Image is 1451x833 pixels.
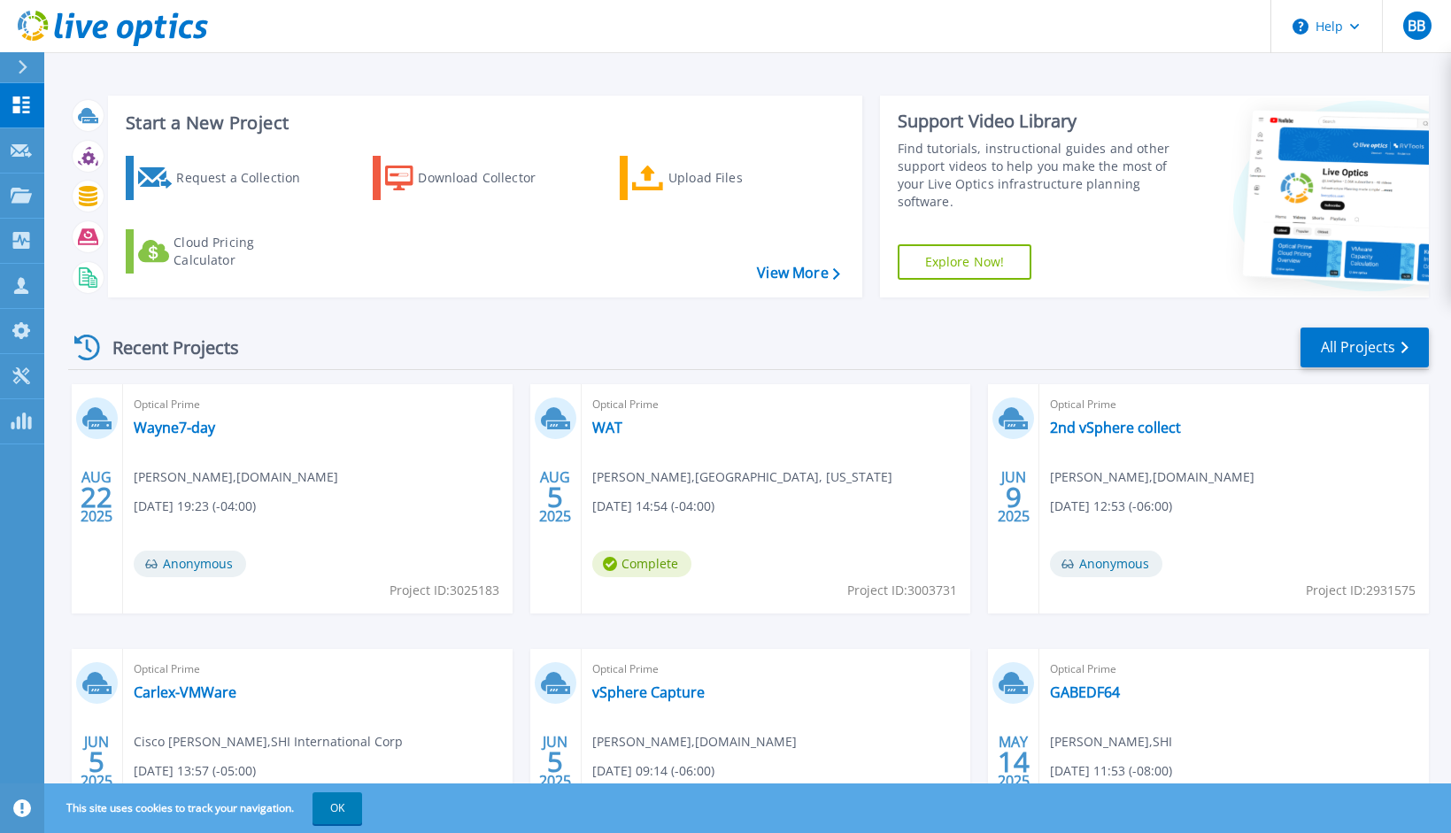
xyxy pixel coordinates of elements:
[126,156,323,200] a: Request a Collection
[998,754,1030,769] span: 14
[898,140,1175,211] div: Find tutorials, instructional guides and other support videos to help you make the most of your L...
[68,326,263,369] div: Recent Projects
[1050,732,1172,752] span: [PERSON_NAME] , SHI
[49,792,362,824] span: This site uses cookies to track your navigation.
[757,265,839,282] a: View More
[134,395,502,414] span: Optical Prime
[126,113,839,133] h3: Start a New Project
[592,497,714,516] span: [DATE] 14:54 (-04:00)
[1300,328,1429,367] a: All Projects
[592,395,961,414] span: Optical Prime
[134,419,215,436] a: Wayne7-day
[997,465,1030,529] div: JUN 2025
[134,467,338,487] span: [PERSON_NAME] , [DOMAIN_NAME]
[80,729,113,794] div: JUN 2025
[898,244,1032,280] a: Explore Now!
[134,761,256,781] span: [DATE] 13:57 (-05:00)
[126,229,323,274] a: Cloud Pricing Calculator
[847,581,957,600] span: Project ID: 3003731
[1050,683,1120,701] a: GABEDF64
[1050,419,1181,436] a: 2nd vSphere collect
[134,497,256,516] span: [DATE] 19:23 (-04:00)
[418,160,560,196] div: Download Collector
[668,160,810,196] div: Upload Files
[1006,490,1022,505] span: 9
[538,729,572,794] div: JUN 2025
[390,581,499,600] span: Project ID: 3025183
[592,467,892,487] span: [PERSON_NAME] , [GEOGRAPHIC_DATA], [US_STATE]
[538,465,572,529] div: AUG 2025
[547,490,563,505] span: 5
[1050,467,1254,487] span: [PERSON_NAME] , [DOMAIN_NAME]
[176,160,318,196] div: Request a Collection
[592,732,797,752] span: [PERSON_NAME] , [DOMAIN_NAME]
[134,732,403,752] span: Cisco [PERSON_NAME] , SHI International Corp
[89,754,104,769] span: 5
[620,156,817,200] a: Upload Files
[592,683,705,701] a: vSphere Capture
[1050,395,1418,414] span: Optical Prime
[1050,497,1172,516] span: [DATE] 12:53 (-06:00)
[592,551,691,577] span: Complete
[592,419,622,436] a: WAT
[1408,19,1425,33] span: BB
[373,156,570,200] a: Download Collector
[997,729,1030,794] div: MAY 2025
[592,659,961,679] span: Optical Prime
[1306,581,1416,600] span: Project ID: 2931575
[1050,761,1172,781] span: [DATE] 11:53 (-08:00)
[592,761,714,781] span: [DATE] 09:14 (-06:00)
[134,551,246,577] span: Anonymous
[1050,551,1162,577] span: Anonymous
[134,659,502,679] span: Optical Prime
[174,234,315,269] div: Cloud Pricing Calculator
[313,792,362,824] button: OK
[80,465,113,529] div: AUG 2025
[1050,659,1418,679] span: Optical Prime
[134,683,236,701] a: Carlex-VMWare
[81,490,112,505] span: 22
[898,110,1175,133] div: Support Video Library
[547,754,563,769] span: 5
